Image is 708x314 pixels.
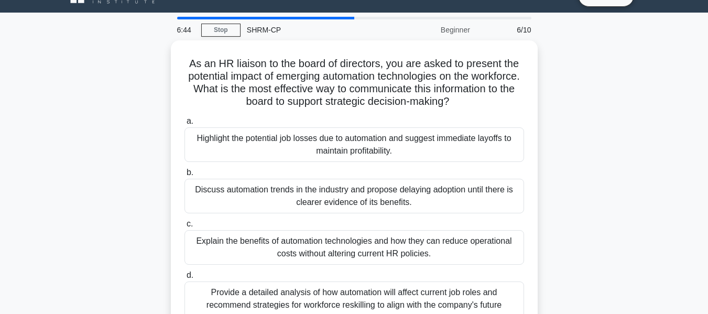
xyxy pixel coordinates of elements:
div: Explain the benefits of automation technologies and how they can reduce operational costs without... [184,230,524,265]
a: Stop [201,24,241,37]
div: Beginner [385,19,476,40]
div: 6:44 [171,19,201,40]
span: b. [187,168,193,177]
div: 6/10 [476,19,538,40]
div: SHRM-CP [241,19,385,40]
div: Discuss automation trends in the industry and propose delaying adoption until there is clearer ev... [184,179,524,213]
div: Highlight the potential job losses due to automation and suggest immediate layoffs to maintain pr... [184,127,524,162]
span: d. [187,270,193,279]
span: a. [187,116,193,125]
h5: As an HR liaison to the board of directors, you are asked to present the potential impact of emer... [183,57,525,109]
span: c. [187,219,193,228]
